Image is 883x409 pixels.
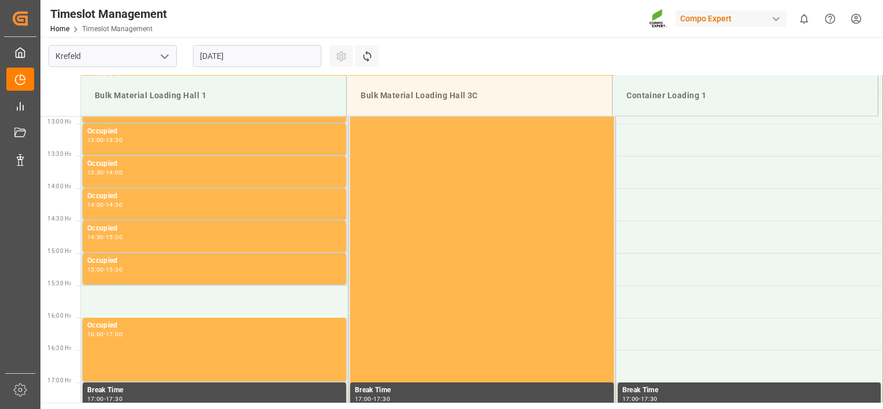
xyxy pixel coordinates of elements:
div: Compo Expert [676,10,786,27]
div: - [104,396,106,401]
div: 14:30 [87,235,104,240]
div: 13:30 [87,170,104,175]
span: 17:00 Hr [47,377,71,384]
span: 16:30 Hr [47,345,71,351]
div: Occupied [87,255,342,267]
div: - [104,332,106,337]
div: 15:00 [87,267,104,272]
button: Help Center [817,6,843,32]
div: Break Time [87,385,342,396]
span: 14:30 Hr [47,215,71,222]
div: Break Time [622,385,877,396]
input: Type to search/select [49,45,177,67]
div: 17:30 [106,396,123,401]
div: Occupied [87,223,342,235]
a: Home [50,25,69,33]
div: - [104,267,106,272]
div: Container Loading 1 [622,85,869,106]
div: - [104,235,106,240]
div: - [104,202,106,207]
div: 17:30 [641,396,658,401]
span: 16:00 Hr [47,313,71,319]
img: Screenshot%202023-09-29%20at%2010.02.21.png_1712312052.png [649,9,667,29]
div: 17:30 [373,396,390,401]
button: Compo Expert [676,8,791,29]
div: 17:00 [355,396,372,401]
input: DD.MM.YYYY [193,45,321,67]
div: 15:30 [106,267,123,272]
div: 13:00 [87,137,104,143]
div: 16:00 [87,332,104,337]
div: 17:00 [87,396,104,401]
div: Break Time [355,385,609,396]
div: 17:00 [106,332,123,337]
div: Bulk Material Loading Hall 3C [356,85,603,106]
div: Occupied [87,126,342,137]
div: - [639,396,640,401]
div: - [104,170,106,175]
span: 15:30 Hr [47,280,71,287]
span: 14:00 Hr [47,183,71,189]
div: Bulk Material Loading Hall 1 [90,85,337,106]
span: 15:00 Hr [47,248,71,254]
div: 14:00 [106,170,123,175]
div: Occupied [87,191,342,202]
div: 14:30 [106,202,123,207]
span: 13:30 Hr [47,151,71,157]
div: Occupied [87,158,342,170]
div: 17:00 [622,396,639,401]
span: 13:00 Hr [47,118,71,125]
button: open menu [155,47,173,65]
div: 15:00 [106,235,123,240]
div: 13:30 [106,137,123,143]
button: show 0 new notifications [791,6,817,32]
div: 14:00 [87,202,104,207]
div: - [372,396,373,401]
div: Occupied [87,320,342,332]
div: Timeslot Management [50,5,167,23]
div: - [104,137,106,143]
